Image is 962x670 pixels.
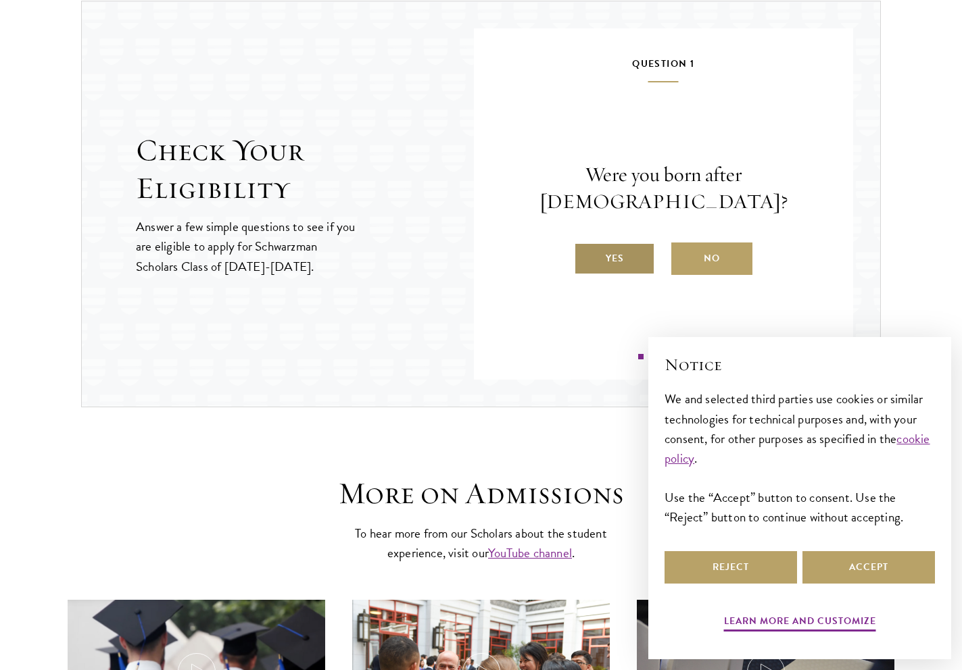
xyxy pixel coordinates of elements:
[665,389,935,526] div: We and selected third parties use cookies or similar technologies for technical purposes and, wit...
[574,242,655,275] label: Yes
[665,429,930,468] a: cookie policy
[272,475,691,513] h3: More on Admissions
[802,551,935,584] button: Accept
[514,161,813,215] p: Were you born after [DEMOGRAPHIC_DATA]?
[488,543,572,563] a: YouTube channel
[136,132,474,207] h2: Check Your Eligibility
[350,523,613,563] p: To hear more from our Scholars about the student experience, visit our .
[724,613,876,634] button: Learn more and customize
[514,55,813,82] h5: Question 1
[665,551,797,584] button: Reject
[671,242,752,275] label: No
[665,353,935,376] h2: Notice
[136,217,357,276] p: Answer a few simple questions to see if you are eligible to apply for Schwarzman Scholars Class o...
